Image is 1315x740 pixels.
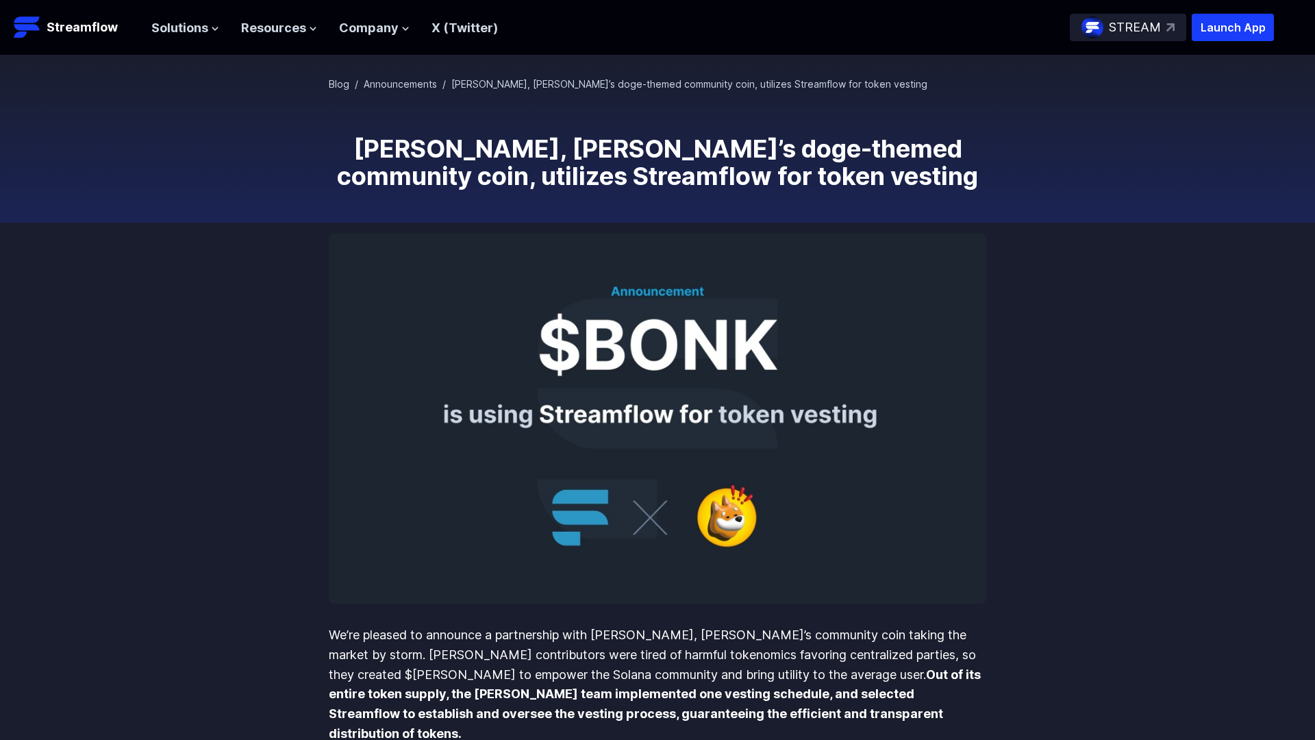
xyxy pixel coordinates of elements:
[1192,14,1274,41] button: Launch App
[1081,16,1103,38] img: streamflow-logo-circle.png
[14,14,41,41] img: Streamflow Logo
[339,18,410,38] button: Company
[14,14,138,41] a: Streamflow
[1166,23,1175,32] img: top-right-arrow.svg
[442,78,446,90] span: /
[364,78,437,90] a: Announcements
[151,18,208,38] span: Solutions
[241,18,306,38] span: Resources
[451,78,927,90] span: [PERSON_NAME], [PERSON_NAME]’s doge-themed community coin, utilizes Streamflow for token vesting
[47,18,118,37] p: Streamflow
[151,18,219,38] button: Solutions
[329,234,986,604] img: BONK, Solana’s doge-themed community coin, utilizes Streamflow for token vesting
[355,78,358,90] span: /
[431,21,498,35] a: X (Twitter)
[339,18,399,38] span: Company
[241,18,317,38] button: Resources
[1109,18,1161,38] p: STREAM
[329,135,986,190] h1: [PERSON_NAME], [PERSON_NAME]’s doge-themed community coin, utilizes Streamflow for token vesting
[329,78,349,90] a: Blog
[1070,14,1186,41] a: STREAM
